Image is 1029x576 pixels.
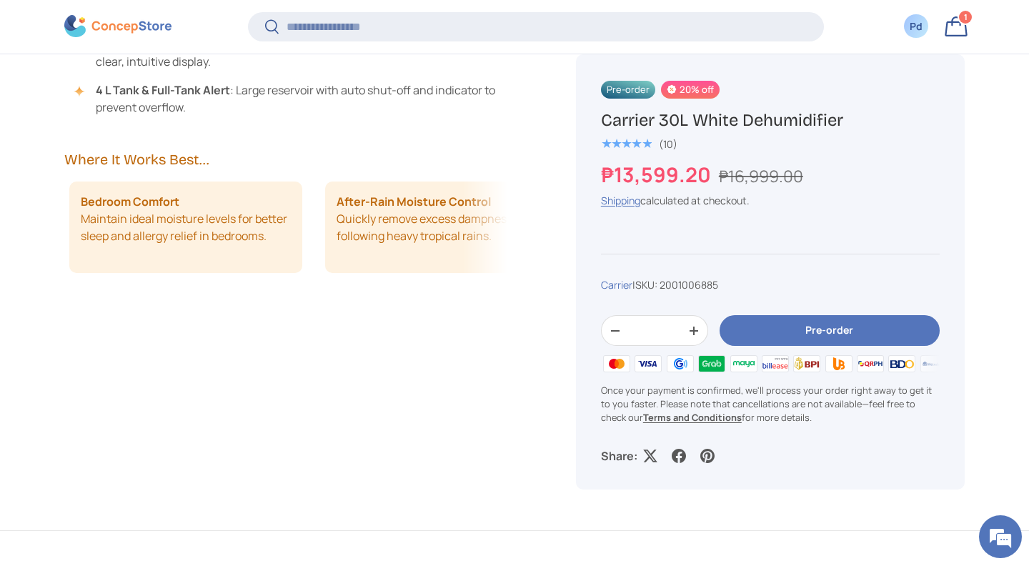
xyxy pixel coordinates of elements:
[601,447,637,465] p: Share:
[337,193,491,210] strong: After-Rain Moisture Control
[643,411,742,424] a: Terms and Conditions
[30,180,249,324] span: We are offline. Please leave us a message.
[325,182,559,273] li: Quickly remove excess dampness following heavy tropical rains.
[855,353,886,374] img: qrph
[632,353,664,374] img: visa
[900,11,932,42] a: Pd
[720,315,940,346] button: Pre-order
[601,109,940,131] h1: Carrier 30L White Dehumidifier
[64,150,507,170] h2: Where It Works Best...
[635,278,657,292] span: SKU:
[601,80,655,98] span: Pre-order
[659,138,677,149] div: (10)
[79,81,507,116] li: : Large reservoir with auto shut-off and indicator to prevent overflow.
[601,278,632,292] a: Carrier
[601,136,652,151] span: ★★★★★
[7,390,272,440] textarea: Type your message and click 'Submit'
[69,182,303,273] li: Maintain ideal moisture levels for better sleep and allergy relief in bedrooms.
[632,278,718,292] span: |
[601,353,632,374] img: master
[791,353,822,374] img: bpi
[234,7,269,41] div: Minimize live chat window
[918,353,950,374] img: metrobank
[601,137,652,150] div: 5.0 out of 5.0 stars
[601,160,715,188] strong: ₱13,599.20
[74,80,240,99] div: Leave a message
[908,19,924,34] div: Pd
[822,353,854,374] img: ubp
[696,353,727,374] img: grabpay
[661,80,719,98] span: 20% off
[601,134,677,150] a: 5.0 out of 5.0 stars (10)
[660,278,718,292] span: 2001006885
[601,194,640,207] a: Shipping
[727,353,759,374] img: maya
[665,353,696,374] img: gcash
[719,164,803,187] s: ₱16,999.00
[601,193,940,208] div: calculated at checkout.
[886,353,918,374] img: bdo
[209,440,259,460] em: Submit
[760,353,791,374] img: billease
[964,12,968,23] span: 1
[96,82,230,98] strong: 4 L Tank & Full-Tank Alert
[64,16,171,38] img: ConcepStore
[601,383,940,424] p: Once your payment is confirmed, we'll process your order right away to get it to you faster. Plea...
[81,193,179,210] strong: Bedroom Comfort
